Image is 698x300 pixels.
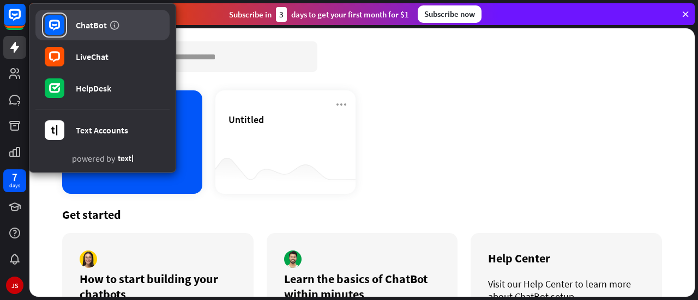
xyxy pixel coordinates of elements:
[9,4,41,37] button: Open LiveChat chat widget
[276,7,287,22] div: 3
[418,5,482,23] div: Subscribe now
[488,250,645,266] div: Help Center
[3,169,26,192] a: 7 days
[229,7,409,22] div: Subscribe in days to get your first month for $1
[80,250,97,268] img: author
[228,113,264,126] span: Untitled
[62,207,662,222] div: Get started
[6,277,23,294] div: JS
[9,182,20,189] div: days
[284,250,302,268] img: author
[12,172,17,182] div: 7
